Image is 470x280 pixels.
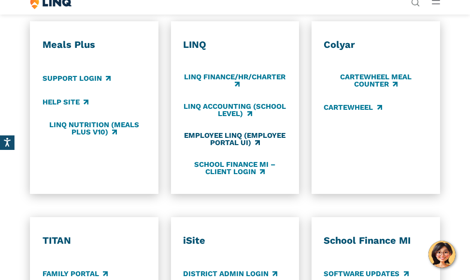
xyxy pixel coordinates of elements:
[183,39,287,51] h3: LINQ
[43,73,111,84] a: Support Login
[183,73,287,89] a: LINQ Finance/HR/Charter
[43,39,146,51] h3: Meals Plus
[183,102,287,118] a: LINQ Accounting (school level)
[324,268,408,279] a: Software Updates
[183,160,287,176] a: School Finance MI – Client Login
[324,102,382,113] a: CARTEWHEEL
[324,39,427,51] h3: Colyar
[43,97,88,107] a: Help Site
[324,235,427,247] h3: School Finance MI
[183,131,287,147] a: Employee LINQ (Employee Portal UI)
[43,235,146,247] h3: TITAN
[43,120,146,136] a: LINQ Nutrition (Meals Plus v10)
[43,268,108,279] a: Family Portal
[324,73,427,89] a: CARTEWHEEL Meal Counter
[183,268,277,279] a: District Admin Login
[428,241,456,268] button: Hello, have a question? Let’s chat.
[183,235,287,247] h3: iSite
